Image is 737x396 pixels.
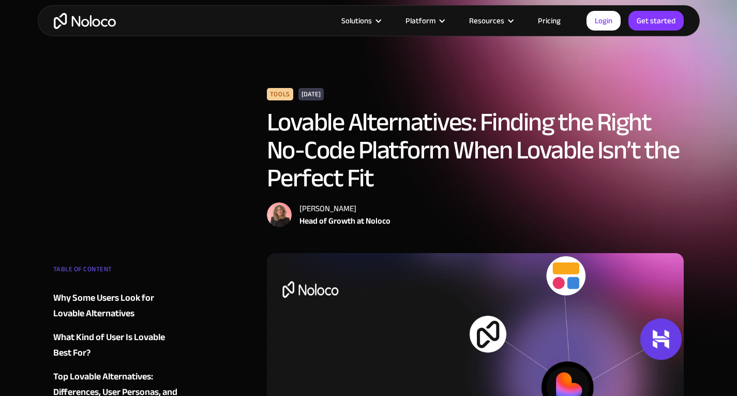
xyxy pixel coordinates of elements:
[267,108,684,192] h1: Lovable Alternatives: Finding the Right No-Code Platform When Lovable Isn’t the Perfect Fit
[393,14,456,27] div: Platform
[299,202,390,215] div: [PERSON_NAME]
[299,215,390,227] div: Head of Growth at Noloco
[54,13,116,29] a: home
[456,14,525,27] div: Resources
[298,88,324,100] div: [DATE]
[53,261,178,282] div: TABLE OF CONTENT
[341,14,372,27] div: Solutions
[53,290,178,321] a: Why Some Users Look for Lovable Alternatives
[525,14,574,27] a: Pricing
[328,14,393,27] div: Solutions
[469,14,504,27] div: Resources
[628,11,684,31] a: Get started
[267,88,293,100] div: Tools
[586,11,621,31] a: Login
[53,330,178,361] a: What Kind of User Is Lovable Best For?
[405,14,435,27] div: Platform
